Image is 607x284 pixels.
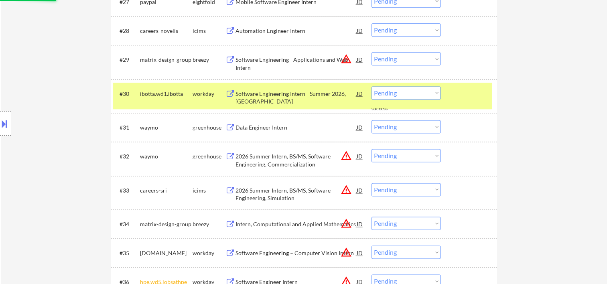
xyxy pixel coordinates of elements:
div: Software Engineering - Applications and Web Intern [235,56,357,71]
div: JD [356,23,364,38]
div: JD [356,86,364,101]
div: Software Engineering – Computer Vision Intern [235,249,357,257]
div: greenhouse [193,124,225,132]
div: waymo [140,152,193,160]
div: workday [193,249,225,257]
div: JD [356,217,364,231]
div: Automation Engineer Intern [235,27,357,35]
div: JD [356,120,364,134]
div: breezy [193,220,225,228]
div: Software Engineering Intern - Summer 2026, [GEOGRAPHIC_DATA] [235,90,357,105]
div: breezy [193,56,225,64]
div: [DOMAIN_NAME] [140,249,193,257]
div: Intern, Computational and Applied Mathematics [235,220,357,228]
button: warning_amber [341,218,352,229]
div: ibotta.wd1.ibotta [140,90,193,98]
div: JD [356,183,364,197]
div: JD [356,149,364,163]
div: icims [193,27,225,35]
button: warning_amber [341,150,352,161]
div: JD [356,52,364,67]
div: careers-novelis [140,27,193,35]
div: #35 [120,249,134,257]
button: warning_amber [341,184,352,195]
button: warning_amber [341,53,352,65]
div: greenhouse [193,152,225,160]
div: waymo [140,124,193,132]
div: 2026 Summer Intern, BS/MS, Software Engineering, Commercialization [235,152,357,168]
div: JD [356,245,364,260]
button: warning_amber [341,247,352,258]
div: #28 [120,27,134,35]
div: icims [193,187,225,195]
div: Data Engineer Intern [235,124,357,132]
div: matrix-design-group [140,56,193,64]
div: #34 [120,220,134,228]
div: 2026 Summer Intern, BS/MS, Software Engineering, Simulation [235,187,357,202]
div: success [372,105,404,112]
div: matrix-design-group [140,220,193,228]
div: workday [193,90,225,98]
div: careers-sri [140,187,193,195]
